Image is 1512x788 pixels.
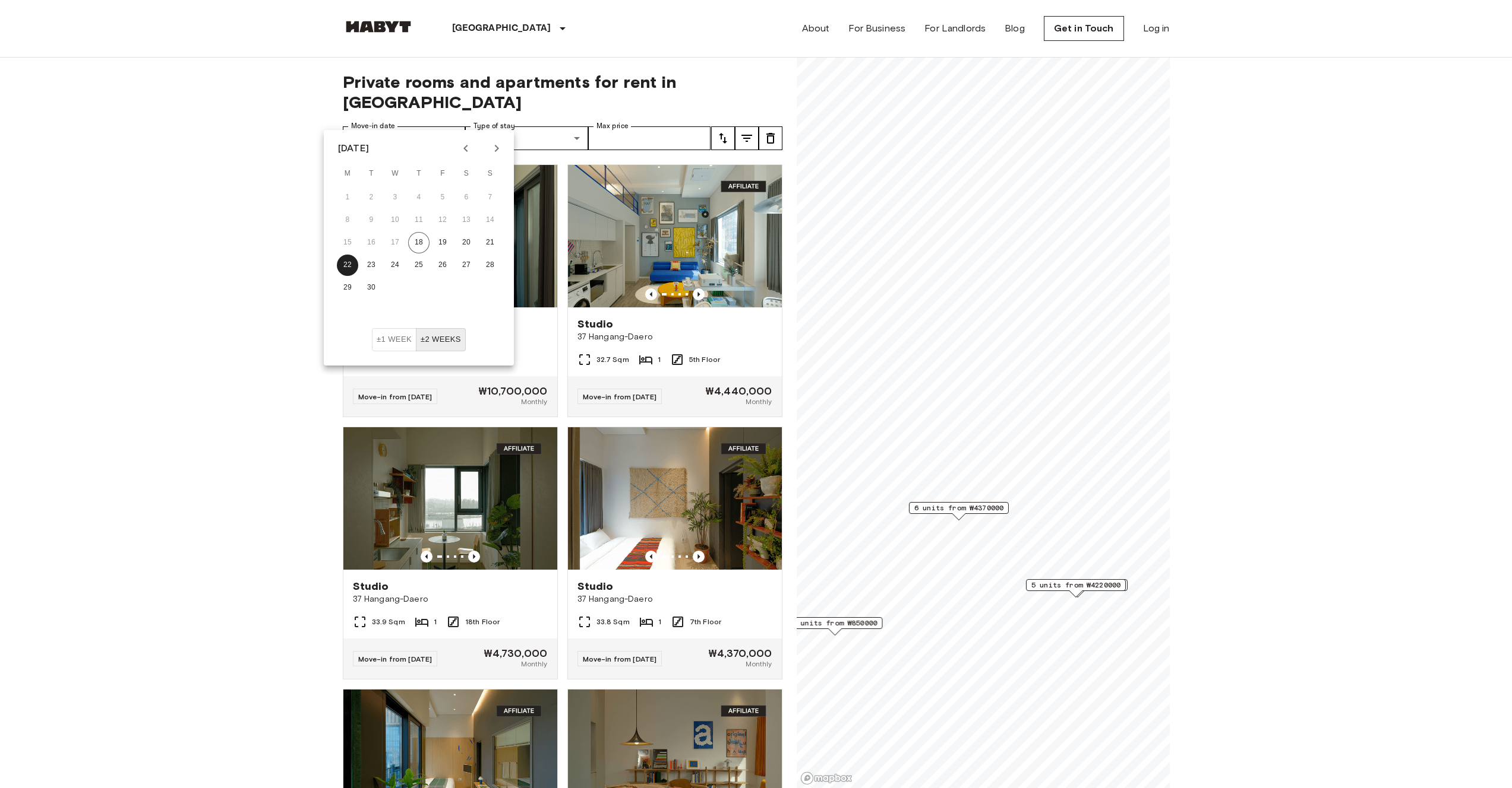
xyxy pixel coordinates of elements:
span: Monthly [746,659,772,669]
a: Marketing picture of unit EP-Y-U-05-00Previous imagePrevious imageStudio37 Hangang-Daero32.7 Sqm1... [567,164,782,417]
button: ±1 week [372,328,416,351]
img: Marketing picture of unit EP-Y-P-18-00 [343,427,557,570]
span: Studio [577,579,614,593]
button: 30 [361,277,382,298]
span: Private rooms and apartments for rent in [GEOGRAPHIC_DATA] [343,72,782,112]
div: Move In Flexibility [372,328,466,351]
span: Monthly [521,659,547,669]
span: 37 Hangang-Daero [577,593,772,605]
span: 9 units from ₩850000 [792,618,877,628]
span: Move-in from [DATE] [583,392,657,401]
div: Mutliple [465,126,588,150]
img: Marketing picture of unit EP-Y-U-05-00 [568,165,782,307]
span: 1 [434,617,437,627]
span: 5 units from ₩4220000 [1031,580,1120,590]
div: Map marker [1027,579,1127,598]
span: Thursday [408,162,430,186]
span: ₩4,440,000 [705,386,772,396]
button: 18 [408,232,430,253]
button: Previous image [693,551,705,563]
button: Previous image [645,551,657,563]
span: Move-in from [DATE] [358,654,433,663]
span: Move-in from [DATE] [583,654,657,663]
a: Get in Touch [1044,16,1124,41]
span: Wednesday [384,162,406,186]
img: Habyt [343,21,414,33]
a: Blog [1005,21,1025,36]
button: Previous image [421,551,433,563]
span: Monthly [746,396,772,407]
span: 5th Floor [689,354,720,365]
span: ₩4,730,000 [484,648,548,659]
a: For Landlords [924,21,986,36]
span: ₩10,700,000 [478,386,548,396]
span: 33.8 Sqm [596,617,630,627]
button: tune [711,126,735,150]
div: Map marker [787,617,882,636]
span: Sunday [479,162,501,186]
button: Previous month [456,138,476,158]
span: 37 Hangang-Daero [577,331,772,343]
div: [DATE] [338,141,369,155]
a: Marketing picture of unit EP-Y-P-18-00Previous imagePrevious imageStudio37 Hangang-Daero33.9 Sqm1... [343,427,558,679]
span: 33.9 Sqm [372,617,405,627]
span: 6 units from ₩4370000 [914,503,1003,513]
label: Max price [596,121,629,131]
img: Marketing picture of unit EP-Y-B-07-00 [568,427,782,570]
button: Previous image [693,288,705,300]
span: Studio [577,317,614,331]
span: Saturday [456,162,477,186]
span: Friday [432,162,453,186]
span: 1 [658,617,661,627]
button: Next month [487,138,507,158]
button: 21 [479,232,501,253]
label: Move-in date [351,121,395,131]
button: tune [759,126,782,150]
button: ±2 weeks [416,328,466,351]
span: 37 Hangang-Daero [353,593,548,605]
span: 18th Floor [465,617,500,627]
button: 23 [361,255,382,276]
button: 20 [456,232,477,253]
label: Type of stay [474,121,515,131]
a: About [802,21,830,36]
button: 19 [432,232,453,253]
span: Monday [337,162,358,186]
button: Previous image [468,551,480,563]
span: Monthly [521,396,547,407]
span: ₩4,370,000 [708,648,772,659]
button: 26 [432,255,453,276]
a: Mapbox logo [800,771,853,785]
span: 1 [658,354,661,365]
span: Studio [353,579,389,593]
button: 27 [456,255,477,276]
a: Marketing picture of unit EP-Y-B-07-00Previous imagePrevious imageStudio37 Hangang-Daero33.8 Sqm1... [567,427,782,679]
button: 24 [384,255,406,276]
button: 28 [479,255,501,276]
a: For Business [848,21,905,36]
button: Previous image [645,288,657,300]
span: 32.7 Sqm [596,354,629,365]
span: 7th Floor [690,617,721,627]
p: [GEOGRAPHIC_DATA] [452,21,551,36]
span: Tuesday [361,162,382,186]
div: Map marker [908,502,1008,520]
button: 29 [337,277,358,298]
span: Move-in from [DATE] [358,392,433,401]
button: 25 [408,255,430,276]
button: tune [735,126,759,150]
div: Map marker [1025,579,1125,598]
a: Log in [1143,21,1170,36]
button: 22 [337,255,358,276]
